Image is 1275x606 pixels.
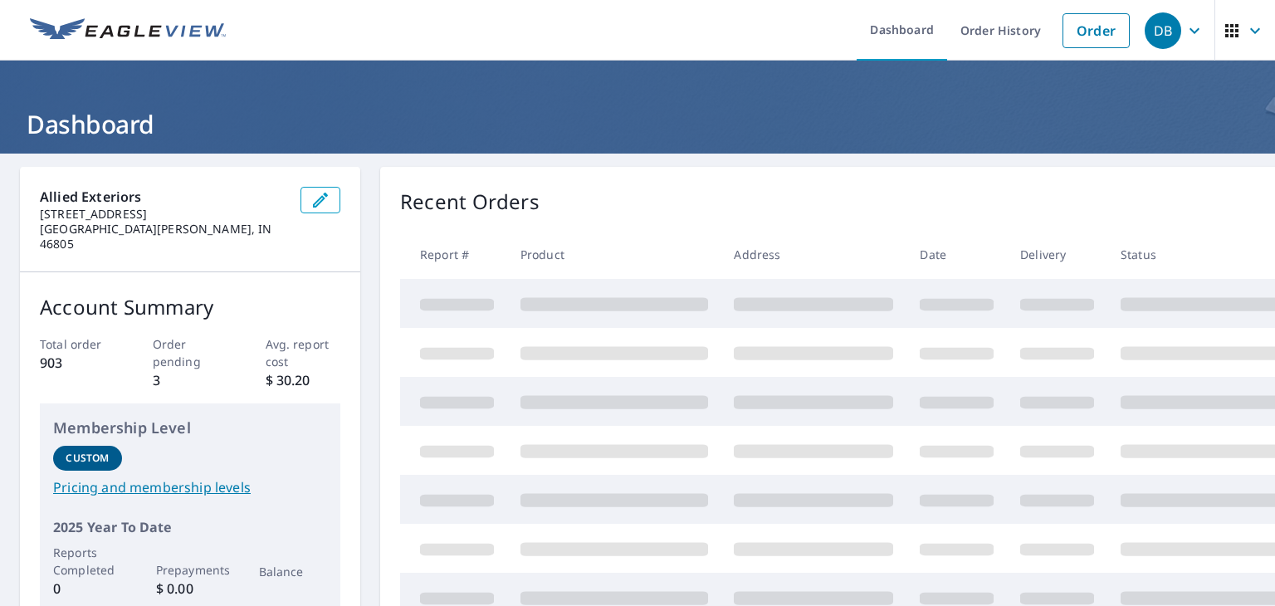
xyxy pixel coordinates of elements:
[266,370,341,390] p: $ 30.20
[906,230,1007,279] th: Date
[53,477,327,497] a: Pricing and membership levels
[400,230,507,279] th: Report #
[40,353,115,373] p: 903
[1062,13,1130,48] a: Order
[53,544,122,579] p: Reports Completed
[153,335,228,370] p: Order pending
[156,561,225,579] p: Prepayments
[53,579,122,599] p: 0
[66,451,109,466] p: Custom
[153,370,228,390] p: 3
[1145,12,1181,49] div: DB
[53,517,327,537] p: 2025 Year To Date
[721,230,906,279] th: Address
[40,187,287,207] p: Allied Exteriors
[259,563,328,580] p: Balance
[40,292,340,322] p: Account Summary
[1007,230,1107,279] th: Delivery
[53,417,327,439] p: Membership Level
[30,18,226,43] img: EV Logo
[507,230,721,279] th: Product
[156,579,225,599] p: $ 0.00
[40,222,287,252] p: [GEOGRAPHIC_DATA][PERSON_NAME], IN 46805
[40,207,287,222] p: [STREET_ADDRESS]
[20,107,1255,141] h1: Dashboard
[400,187,540,217] p: Recent Orders
[266,335,341,370] p: Avg. report cost
[40,335,115,353] p: Total order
